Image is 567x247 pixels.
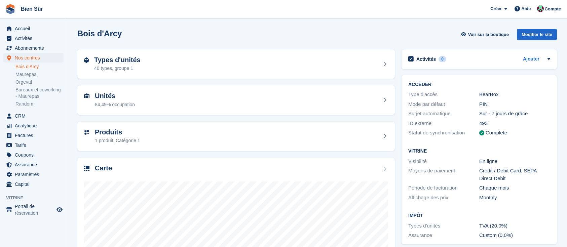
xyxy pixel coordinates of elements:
div: 1 produit, Catégorie 1 [95,137,140,144]
img: Anselme Guiraud [537,5,544,12]
a: menu [3,140,64,150]
a: Boutique d'aperçu [55,206,64,214]
span: Activités [15,34,55,43]
span: Accueil [15,24,55,33]
span: Factures [15,131,55,140]
div: TVA (20.0%) [479,222,550,230]
span: Capital [15,179,55,189]
a: Types d'unités 40 types, groupe 1 [77,49,395,79]
div: Complete [486,129,507,137]
h2: Activités [416,56,436,62]
a: menu [3,53,64,63]
span: Nos centres [15,53,55,63]
img: stora-icon-8386f47178a22dfd0bd8f6a31ec36ba5ce8667c1dd55bd0f319d3a0aa187defe.svg [5,4,15,14]
img: custom-product-icn-752c56ca05d30b4aa98f6f15887a0e09747e85b44ffffa43cff429088544963d.svg [84,130,89,135]
div: Credit / Debit Card, SEPA Direct Debit [479,167,550,182]
div: Période de facturation [408,184,479,192]
div: 84,49% occupation [95,101,135,108]
a: Produits 1 produit, Catégorie 1 [77,122,395,151]
div: Visibilité [408,158,479,165]
h2: Carte [95,164,112,172]
a: Orgeval [15,79,64,85]
a: menu [3,121,64,130]
a: menu [3,111,64,121]
a: Modifier le site [517,29,557,43]
div: Monthly [479,194,550,202]
img: unit-icn-7be61d7bf1b0ce9d3e12c5938cc71ed9869f7b940bace4675aadf7bd6d80202e.svg [84,93,89,98]
a: Maurepas [15,71,64,78]
a: menu [3,150,64,160]
a: menu [3,131,64,140]
a: Voir sur la boutique [460,29,512,40]
h2: Produits [95,128,140,136]
span: Aide [521,5,531,12]
a: menu [3,179,64,189]
div: 0 [439,56,446,62]
a: Unités 84,49% occupation [77,85,395,115]
div: BearBox [479,91,550,98]
div: Statut de synchronisation [408,129,479,137]
div: ID externe [408,120,479,127]
div: 40 types, groupe 1 [94,65,141,72]
div: Moyens de paiement [408,167,479,182]
span: Abonnements [15,43,55,53]
div: Affichage des prix [408,194,479,202]
span: Voir sur la boutique [468,31,509,38]
span: Portail de réservation [15,203,55,216]
a: Random [15,101,64,107]
span: Paramètres [15,170,55,179]
h2: Types d'unités [94,56,141,64]
a: menu [3,160,64,169]
a: menu [3,34,64,43]
a: Ajouter [523,55,539,63]
span: Créer [490,5,502,12]
span: Compte [545,6,561,12]
img: unit-type-icn-2b2737a686de81e16bb02015468b77c625bbabd49415b5ef34ead5e3b44a266d.svg [84,57,89,63]
h2: ACCÉDER [408,82,550,87]
h2: Impôt [408,213,550,218]
div: Sur - 7 jours de grâce [479,110,550,118]
div: Surjet automatique [408,110,479,118]
span: CRM [15,111,55,121]
h2: Vitrine [408,149,550,154]
span: Analytique [15,121,55,130]
span: Assurance [15,160,55,169]
div: Custom (0.0%) [479,232,550,239]
h2: Bois d'Arcy [77,29,122,38]
div: Modifier le site [517,29,557,40]
a: menu [3,43,64,53]
div: Type d'accès [408,91,479,98]
h2: Unités [95,92,135,100]
span: Vitrine [6,195,67,201]
div: En ligne [479,158,550,165]
a: Bureaux et coworking - Maurepas [15,87,64,99]
span: Tarifs [15,140,55,150]
div: Assurance [408,232,479,239]
a: Bien Sûr [18,3,46,14]
img: map-icn-33ee37083ee616e46c38cad1a60f524a97daa1e2b2c8c0bc3eb3415660979fc1.svg [84,166,89,171]
a: menu [3,24,64,33]
a: Bois d'Arcy [15,64,64,70]
a: menu [3,203,64,216]
a: menu [3,170,64,179]
div: 493 [479,120,550,127]
div: Types d'unités [408,222,479,230]
div: Chaque mois [479,184,550,192]
div: Mode par défaut [408,100,479,108]
span: Coupons [15,150,55,160]
div: PIN [479,100,550,108]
